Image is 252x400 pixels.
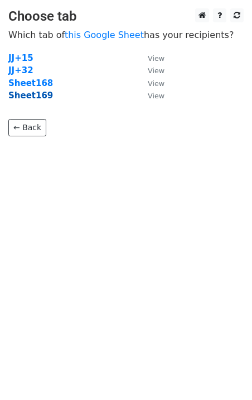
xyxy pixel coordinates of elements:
a: Sheet169 [8,91,53,101]
small: View [148,66,164,75]
h3: Choose tab [8,8,244,25]
a: Sheet168 [8,78,53,88]
small: View [148,54,164,63]
a: ← Back [8,119,46,136]
a: View [137,53,164,63]
iframe: Chat Widget [196,346,252,400]
small: View [148,92,164,100]
small: View [148,79,164,88]
a: this Google Sheet [65,30,144,40]
a: JJ+15 [8,53,33,63]
a: View [137,78,164,88]
p: Which tab of has your recipients? [8,29,244,41]
a: View [137,65,164,75]
a: View [137,91,164,101]
a: JJ+32 [8,65,33,75]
